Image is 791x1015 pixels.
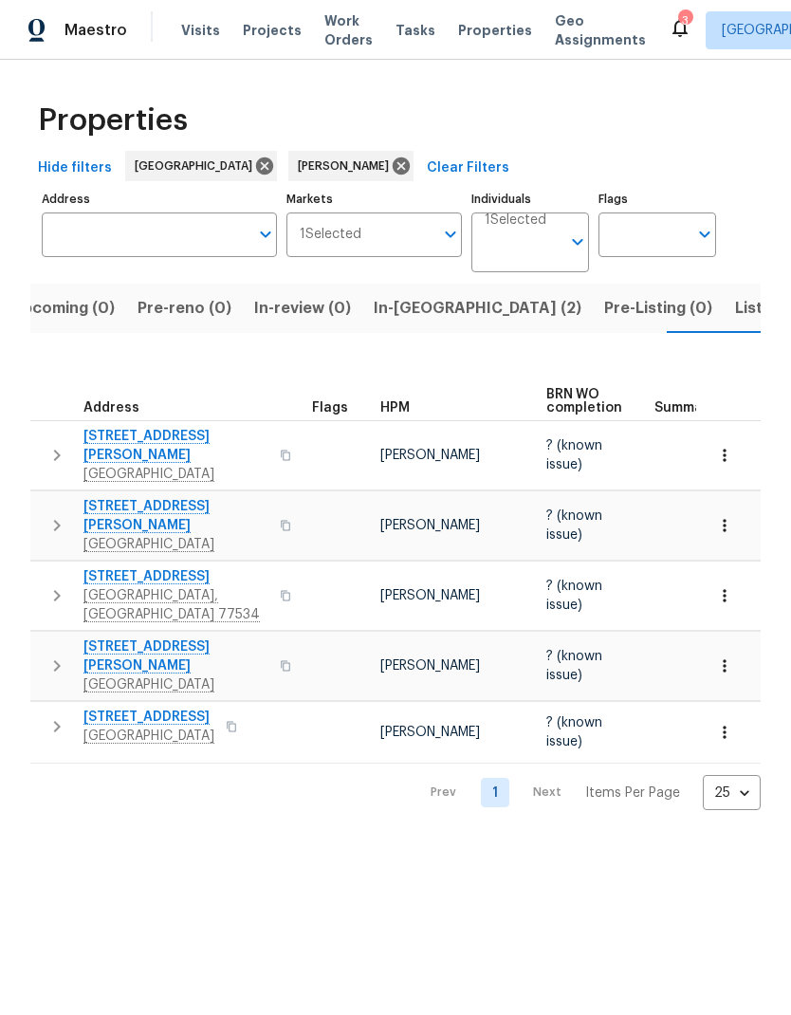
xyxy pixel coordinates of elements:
[300,227,361,243] span: 1 Selected
[64,21,127,40] span: Maestro
[546,580,602,612] span: ? (known issue)
[678,11,691,30] div: 3
[604,295,712,322] span: Pre-Listing (0)
[380,401,410,415] span: HPM
[135,157,260,175] span: [GEOGRAPHIC_DATA]
[598,194,716,205] label: Flags
[419,151,517,186] button: Clear Filters
[125,151,277,181] div: [GEOGRAPHIC_DATA]
[546,716,602,748] span: ? (known issue)
[286,194,463,205] label: Markets
[437,221,464,248] button: Open
[288,151,414,181] div: [PERSON_NAME]
[380,726,480,739] span: [PERSON_NAME]
[181,21,220,40] span: Visits
[546,509,602,542] span: ? (known issue)
[546,388,622,415] span: BRN WO completion
[585,784,680,803] p: Items Per Page
[380,519,480,532] span: [PERSON_NAME]
[312,401,348,415] span: Flags
[83,401,139,415] span: Address
[703,768,761,818] div: 25
[471,194,589,205] label: Individuals
[243,21,302,40] span: Projects
[380,589,480,602] span: [PERSON_NAME]
[654,401,716,415] span: Summary
[485,212,546,229] span: 1 Selected
[324,11,373,49] span: Work Orders
[427,157,509,180] span: Clear Filters
[546,650,602,682] span: ? (known issue)
[691,221,718,248] button: Open
[458,21,532,40] span: Properties
[413,775,761,810] nav: Pagination Navigation
[298,157,396,175] span: [PERSON_NAME]
[380,659,480,673] span: [PERSON_NAME]
[546,439,602,471] span: ? (known issue)
[481,778,509,807] a: Goto page 1
[374,295,581,322] span: In-[GEOGRAPHIC_DATA] (2)
[42,194,277,205] label: Address
[38,111,188,130] span: Properties
[564,229,591,255] button: Open
[138,295,231,322] span: Pre-reno (0)
[38,157,112,180] span: Hide filters
[30,151,120,186] button: Hide filters
[555,11,646,49] span: Geo Assignments
[380,449,480,462] span: [PERSON_NAME]
[254,295,351,322] span: In-review (0)
[395,24,435,37] span: Tasks
[11,295,115,322] span: Upcoming (0)
[252,221,279,248] button: Open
